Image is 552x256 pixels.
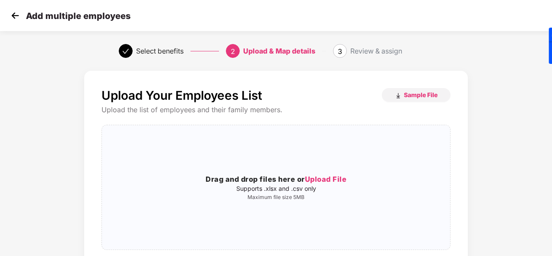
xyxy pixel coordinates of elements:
h3: Drag and drop files here or [102,174,450,185]
span: 3 [338,47,342,56]
span: check [122,48,129,55]
span: Sample File [404,91,438,99]
span: Upload File [305,175,347,183]
div: Select benefits [136,44,184,58]
p: Maximum file size 5MB [102,194,450,201]
img: download_icon [395,92,402,99]
button: Sample File [382,88,450,102]
p: Supports .xlsx and .csv only [102,185,450,192]
img: svg+xml;base64,PHN2ZyB4bWxucz0iaHR0cDovL3d3dy53My5vcmcvMjAwMC9zdmciIHdpZHRoPSIzMCIgaGVpZ2h0PSIzMC... [9,9,22,22]
p: Upload Your Employees List [102,88,262,103]
p: Add multiple employees [26,11,130,21]
div: Upload the list of employees and their family members. [102,105,450,114]
span: 2 [231,47,235,56]
div: Review & assign [350,44,402,58]
div: Upload & Map details [243,44,315,58]
span: Drag and drop files here orUpload FileSupports .xlsx and .csv onlyMaximum file size 5MB [102,125,450,250]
